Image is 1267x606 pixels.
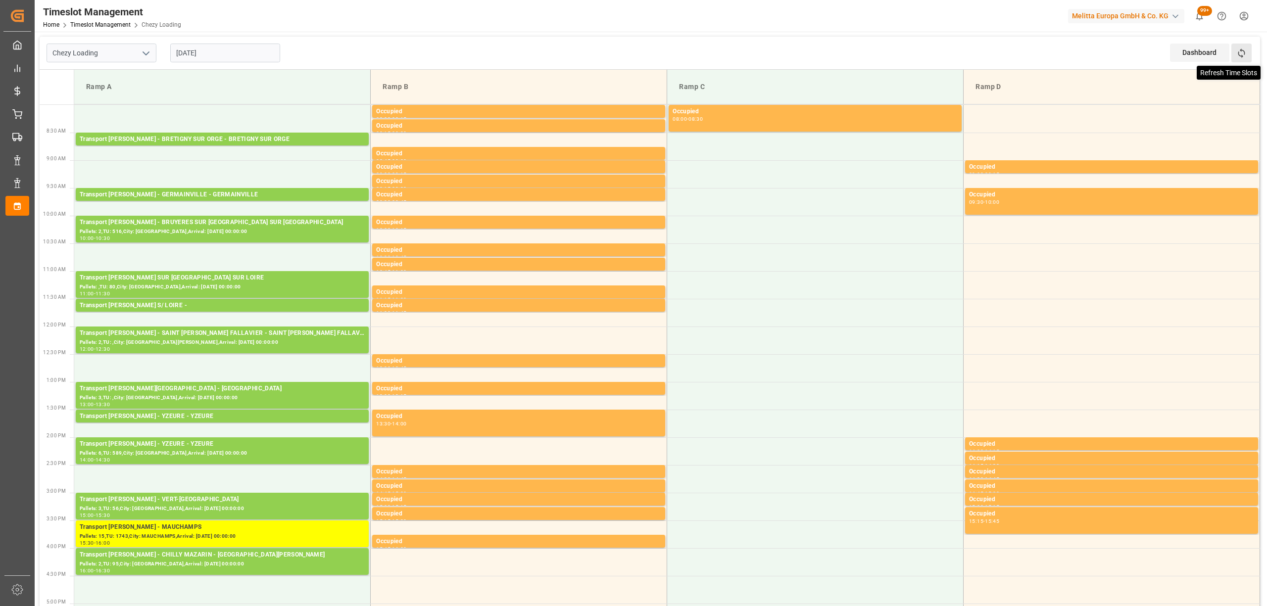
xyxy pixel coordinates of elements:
[1211,5,1233,27] button: Help Center
[1188,5,1211,27] button: show 100 new notifications
[985,505,999,509] div: 15:15
[376,107,661,117] div: Occupied
[376,505,390,509] div: 15:00
[43,322,66,327] span: 12:00 PM
[376,412,661,421] div: Occupied
[80,311,365,319] div: Pallets: 2,TU: 30,City: ,Arrival: [DATE] 00:00:00
[392,159,406,163] div: 09:00
[969,200,983,204] div: 09:30
[80,328,365,338] div: Transport [PERSON_NAME] - SAINT [PERSON_NAME] FALLAVIER - SAINT [PERSON_NAME] FALLAVIER
[673,117,687,121] div: 08:00
[392,186,406,191] div: 09:30
[96,236,110,240] div: 10:30
[972,78,1252,96] div: Ramp D
[675,78,955,96] div: Ramp C
[392,547,406,551] div: 16:00
[1170,44,1229,62] div: Dashboard
[43,267,66,272] span: 11:00 AM
[376,519,390,523] div: 15:15
[80,384,365,394] div: Transport [PERSON_NAME][GEOGRAPHIC_DATA] - [GEOGRAPHIC_DATA]
[47,156,66,161] span: 9:00 AM
[969,449,983,454] div: 14:00
[390,172,392,177] div: -
[985,449,999,454] div: 14:15
[983,464,985,468] div: -
[80,505,365,513] div: Pallets: 3,TU: 56,City: [GEOGRAPHIC_DATA],Arrival: [DATE] 00:00:00
[80,513,94,517] div: 15:00
[985,200,999,204] div: 10:00
[376,421,390,426] div: 13:30
[983,505,985,509] div: -
[390,186,392,191] div: -
[80,200,365,208] div: Pallets: ,TU: 140,City: [GEOGRAPHIC_DATA],Arrival: [DATE] 00:00:00
[392,228,406,232] div: 10:15
[392,297,406,302] div: 11:30
[376,172,390,177] div: 09:00
[80,190,365,200] div: Transport [PERSON_NAME] - GERMAINVILLE - GERMAINVILLE
[80,301,365,311] div: Transport [PERSON_NAME] S/ LOIRE -
[983,491,985,496] div: -
[673,107,958,117] div: Occupied
[80,236,94,240] div: 10:00
[80,439,365,449] div: Transport [PERSON_NAME] - YZEURE - YZEURE
[376,356,661,366] div: Occupied
[376,394,390,398] div: 13:00
[392,200,406,204] div: 09:45
[390,519,392,523] div: -
[376,218,661,228] div: Occupied
[969,481,1254,491] div: Occupied
[80,144,365,153] div: Pallets: 1,TU: ,City: [GEOGRAPHIC_DATA],Arrival: [DATE] 00:00:00
[1197,6,1212,16] span: 99+
[376,491,390,496] div: 14:45
[376,270,390,274] div: 10:45
[390,131,392,136] div: -
[969,519,983,523] div: 15:15
[392,505,406,509] div: 15:15
[96,402,110,407] div: 13:30
[390,311,392,315] div: -
[80,273,365,283] div: Transport [PERSON_NAME] SUR [GEOGRAPHIC_DATA] SUR LOIRE
[392,117,406,121] div: 08:15
[80,458,94,462] div: 14:00
[96,541,110,545] div: 16:00
[376,245,661,255] div: Occupied
[392,519,406,523] div: 15:30
[376,190,661,200] div: Occupied
[43,239,66,244] span: 10:30 AM
[96,458,110,462] div: 14:30
[376,366,390,371] div: 12:30
[392,255,406,260] div: 10:45
[47,184,66,189] span: 9:30 AM
[94,402,96,407] div: -
[80,347,94,351] div: 12:00
[47,599,66,605] span: 5:00 PM
[43,4,181,19] div: Timeslot Management
[376,162,661,172] div: Occupied
[379,78,659,96] div: Ramp B
[390,159,392,163] div: -
[47,516,66,521] span: 3:30 PM
[43,21,59,28] a: Home
[983,172,985,177] div: -
[94,458,96,462] div: -
[969,505,983,509] div: 15:00
[969,190,1254,200] div: Occupied
[392,270,406,274] div: 11:00
[969,172,983,177] div: 09:00
[376,117,390,121] div: 08:00
[80,550,365,560] div: Transport [PERSON_NAME] - CHILLY MAZARIN - [GEOGRAPHIC_DATA][PERSON_NAME]
[376,477,390,481] div: 14:30
[969,439,1254,449] div: Occupied
[376,177,661,186] div: Occupied
[80,228,365,236] div: Pallets: 2,TU: 516,City: [GEOGRAPHIC_DATA],Arrival: [DATE] 00:00:00
[96,568,110,573] div: 16:30
[376,495,661,505] div: Occupied
[80,421,365,430] div: Pallets: 1,TU: 169,City: [GEOGRAPHIC_DATA],Arrival: [DATE] 00:00:00
[80,495,365,505] div: Transport [PERSON_NAME] - VERT-[GEOGRAPHIC_DATA]
[376,228,390,232] div: 10:00
[392,491,406,496] div: 15:00
[985,172,999,177] div: 09:15
[94,541,96,545] div: -
[376,131,390,136] div: 08:15
[47,488,66,494] span: 3:00 PM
